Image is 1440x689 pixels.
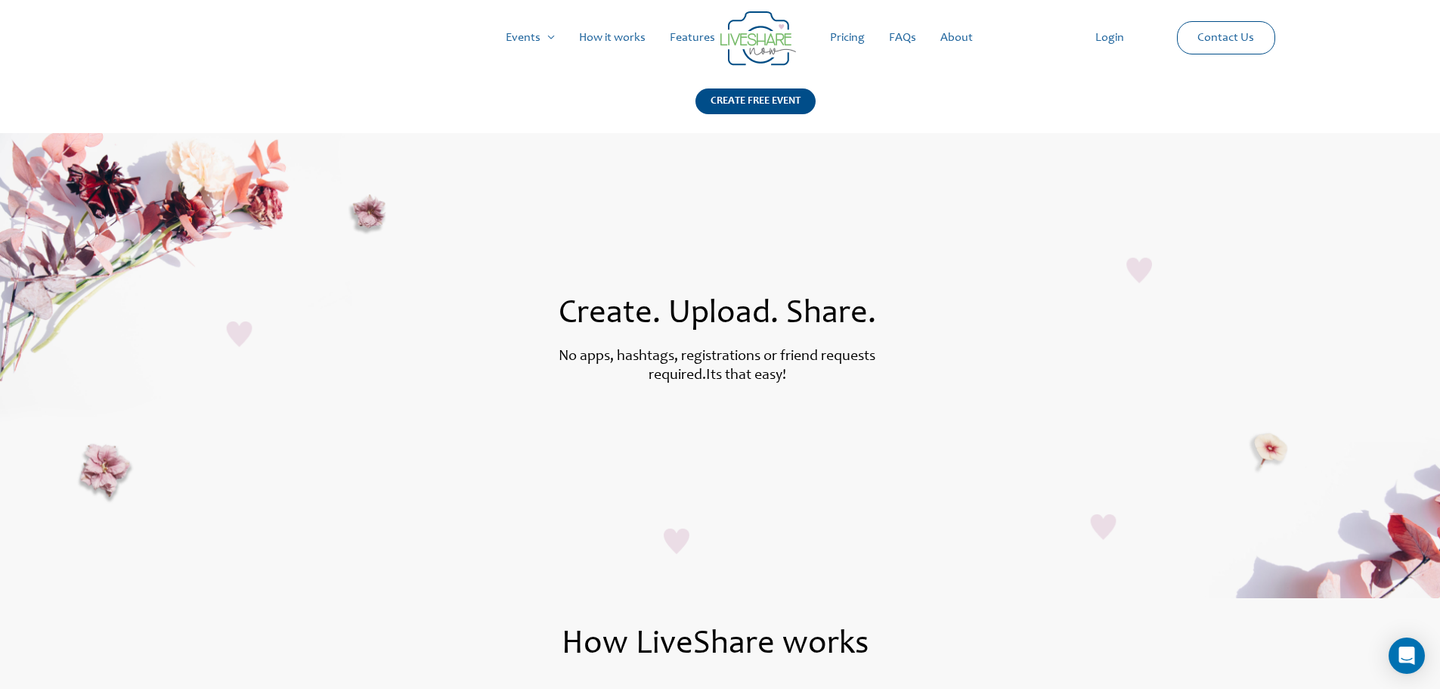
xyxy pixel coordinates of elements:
a: Login [1083,14,1136,62]
label: Its that easy! [706,368,786,383]
a: Pricing [818,14,877,62]
a: CREATE FREE EVENT [695,88,816,133]
a: About [928,14,985,62]
a: Features [658,14,727,62]
a: Contact Us [1185,22,1266,54]
div: Open Intercom Messenger [1389,638,1425,674]
nav: Site Navigation [26,14,1414,62]
img: Group 14 | Live Photo Slideshow for Events | Create Free Events Album for Any Occasion [720,11,796,66]
span: Create. Upload. Share. [559,298,876,331]
label: No apps, hashtags, registrations or friend requests required. [559,349,875,383]
a: FAQs [877,14,928,62]
h1: How LiveShare works [152,628,1279,662]
a: How it works [567,14,658,62]
a: Events [494,14,567,62]
div: CREATE FREE EVENT [695,88,816,114]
